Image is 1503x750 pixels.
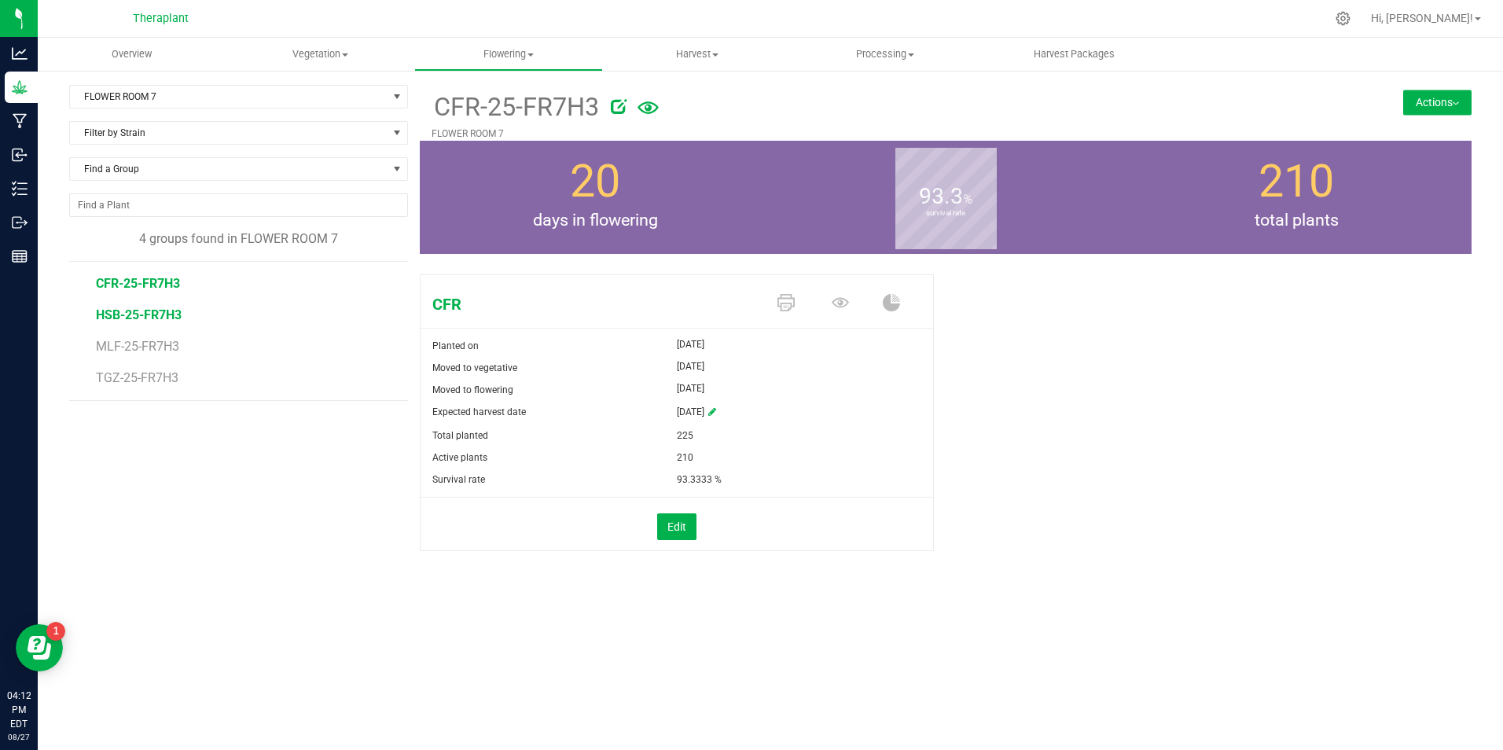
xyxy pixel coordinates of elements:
span: Harvest [604,47,791,61]
span: Moved to flowering [432,384,513,395]
button: Edit [657,513,696,540]
span: [DATE] [677,379,704,398]
span: 210 [1259,155,1334,208]
span: Moved to vegetative [432,362,517,373]
div: 4 groups found in FLOWER ROOM 7 [69,230,408,248]
span: Hi, [PERSON_NAME]! [1371,12,1473,24]
p: FLOWER ROOM 7 [432,127,1284,141]
group-info-box: Days in flowering [432,141,759,254]
span: [DATE] [677,357,704,376]
span: TGZ-25-FR7H3 [96,370,178,385]
span: 210 [677,447,693,469]
span: CFR-25-FR7H3 [432,88,599,127]
input: NO DATA FOUND [70,194,407,216]
iframe: Resource center [16,624,63,671]
span: [DATE] [677,335,704,354]
a: Overview [38,38,226,71]
span: Expected harvest date [432,406,526,417]
span: Flowering [415,47,602,61]
span: total plants [1121,208,1472,233]
inline-svg: Inventory [12,181,28,197]
div: Manage settings [1333,11,1353,26]
a: Harvest [603,38,792,71]
inline-svg: Manufacturing [12,113,28,129]
inline-svg: Analytics [12,46,28,61]
b: survival rate [895,143,997,284]
a: Processing [792,38,980,71]
span: Active plants [432,452,487,463]
a: Vegetation [226,38,415,71]
button: Actions [1403,90,1472,115]
span: Filter by Strain [70,122,388,144]
span: 20 [570,155,620,208]
inline-svg: Outbound [12,215,28,230]
span: Find a Group [70,158,388,180]
span: Total planted [432,430,488,441]
group-info-box: Total number of plants [1133,141,1460,254]
span: FLOWER ROOM 7 [70,86,388,108]
span: 93.3333 % [677,469,722,491]
inline-svg: Grow [12,79,28,95]
inline-svg: Inbound [12,147,28,163]
span: Survival rate [432,474,485,485]
iframe: Resource center unread badge [46,622,65,641]
span: Planted on [432,340,479,351]
span: Harvest Packages [1012,47,1136,61]
span: Theraplant [133,12,189,25]
a: Harvest Packages [979,38,1168,71]
a: Flowering [414,38,603,71]
span: CFR [421,292,762,316]
span: 225 [677,425,693,447]
p: 08/27 [7,731,31,743]
span: HSB-25-FR7H3 [96,307,182,322]
span: Processing [792,47,979,61]
span: Vegetation [227,47,414,61]
inline-svg: Reports [12,248,28,264]
span: CFR-25-FR7H3 [96,276,180,291]
span: [DATE] [677,401,704,425]
span: days in flowering [420,208,770,233]
span: select [388,86,407,108]
span: Overview [90,47,173,61]
p: 04:12 PM EDT [7,689,31,731]
span: MLF-25-FR7H3 [96,339,179,354]
group-info-box: Survival rate [782,141,1109,254]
